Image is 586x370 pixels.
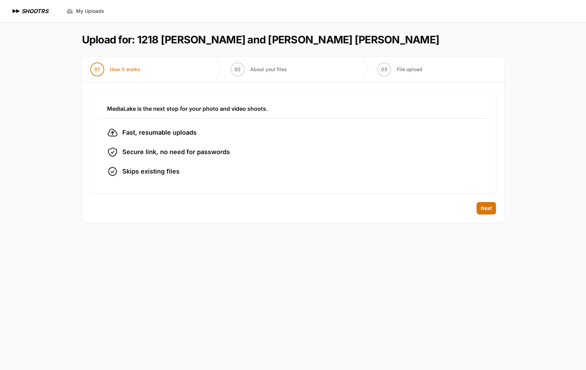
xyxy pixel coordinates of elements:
[82,57,149,82] button: 01 How it works
[62,5,108,17] a: My Uploads
[222,57,295,82] button: 02 About your files
[107,104,479,113] h3: MediaLake is the next stop for your photo and video shoots.
[234,66,241,73] span: 02
[94,66,100,73] span: 01
[76,8,104,15] span: My Uploads
[477,202,496,215] button: Next
[110,66,140,73] span: How it works
[397,66,422,73] span: File upload
[369,57,431,82] button: 03 File upload
[122,167,180,176] span: Skips existing files
[250,66,287,73] span: About your files
[82,33,439,46] h1: Upload for: 1218 [PERSON_NAME] and [PERSON_NAME] [PERSON_NAME]
[481,205,492,212] span: Next
[122,147,230,157] span: Secure link, no need for passwords
[11,7,48,15] a: SHOOTRS SHOOTRS
[122,128,197,137] span: Fast, resumable uploads
[11,7,22,15] img: SHOOTRS
[381,66,387,73] span: 03
[22,7,48,15] h1: SHOOTRS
